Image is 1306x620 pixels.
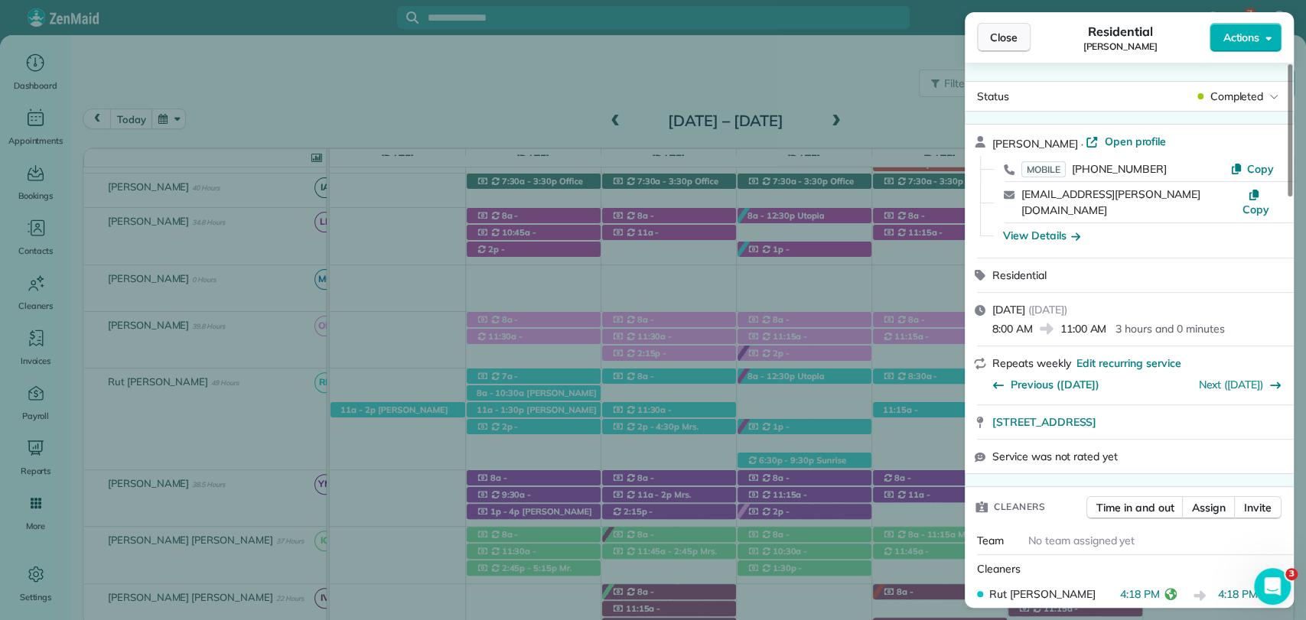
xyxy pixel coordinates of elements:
span: Previous ([DATE]) [1011,377,1099,392]
span: Copy [1247,162,1274,176]
span: Repeats weekly [992,356,1070,370]
button: Previous ([DATE]) [992,377,1099,392]
span: Edit recurring service [1076,355,1181,371]
button: Assign [1182,496,1236,519]
span: [PHONE_NUMBER] [1072,162,1166,176]
span: Residential [1088,22,1153,41]
span: 4:18 PM [1120,586,1160,605]
a: [STREET_ADDRESS] [992,414,1285,430]
span: 4:18 PM [1218,586,1258,605]
p: 3 hours and 0 minutes [1115,321,1224,336]
span: [PERSON_NAME] [1083,41,1158,53]
span: Team [977,534,1004,547]
span: Open profile [1104,134,1166,149]
iframe: Intercom live chat [1254,568,1291,605]
span: 3 [1285,568,1298,580]
span: · [1078,138,1086,150]
span: Cleaners [994,499,1045,515]
span: Copy [1242,203,1269,216]
span: Status [977,89,1009,103]
a: MOBILE[PHONE_NUMBER] [1021,161,1166,177]
span: 8:00 AM [992,321,1033,336]
button: Close [977,23,1031,52]
span: [DATE] [992,303,1025,316]
a: Open profile [1086,134,1166,149]
span: Assign [1192,500,1226,515]
span: [STREET_ADDRESS] [992,414,1096,430]
a: [EMAIL_ADDRESS][PERSON_NAME][DOMAIN_NAME] [1021,187,1200,217]
button: Invite [1234,496,1282,519]
button: Next ([DATE]) [1199,377,1282,392]
span: Actions [1223,30,1259,45]
span: ( [DATE] ) [1028,303,1067,316]
span: Close [990,30,1018,45]
span: Rut [PERSON_NAME] [989,586,1095,602]
span: [PERSON_NAME] [992,137,1078,151]
span: Service was not rated yet [992,449,1118,464]
span: Invite [1244,500,1272,515]
span: No team assigned yet [1028,534,1135,547]
a: Next ([DATE]) [1199,378,1264,391]
button: Copy [1238,187,1274,217]
span: Residential [992,268,1047,282]
button: Time in and out [1086,496,1184,519]
span: Time in and out [1096,500,1174,515]
span: MOBILE [1021,161,1066,177]
button: View Details [1003,228,1080,243]
button: Copy [1230,161,1274,177]
span: Completed [1210,89,1263,104]
span: Cleaners [977,562,1021,576]
span: 11:00 AM [1060,321,1107,336]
